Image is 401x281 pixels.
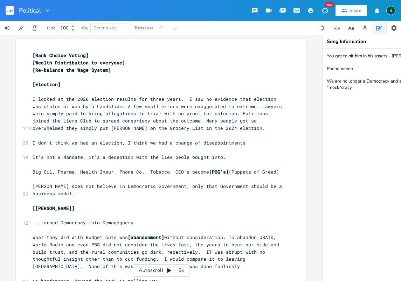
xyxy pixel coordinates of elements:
span: Big Oil, Pharma, Health Insur, Phone Co., Tobacco, CEO's become (Puppets of Greed) [33,169,279,175]
span: [Re-balance the Wage System] [33,67,111,73]
span: It's not a Mandate, it's a deception with the lies peole bought into. [33,154,226,160]
span: I looked at the 2020 election results for three years. I saw no evidence that election was stolen... [33,96,285,131]
div: New [325,2,334,7]
div: Share [350,7,361,14]
span: [[PERSON_NAME]] [33,205,75,211]
div: 3x [175,264,188,277]
span: What they did with Budget cuts was without consideration. To abandon USAID, World Radio and even ... [33,234,282,269]
button: New [318,4,332,17]
span: [Election] [33,81,61,87]
button: Share [336,5,367,16]
div: BruCe [386,6,395,15]
span: [PERSON_NAME] does not believe in Democratic Government, only that Government should be a busines... [33,183,285,197]
span: [Rank Choice Voting] [33,52,89,58]
button: B [386,2,395,19]
span: ...turned Democracy into Demagoguery [33,219,133,226]
span: Political [19,7,41,14]
span: [abandonment] [128,234,164,240]
div: Autoscroll [133,264,189,277]
div: Key [81,26,88,30]
span: [Wealth Distribution to everyone] [33,59,125,66]
span: [POG's] [209,169,229,175]
div: BPM [47,26,55,30]
span: Enter a key [94,25,117,31]
span: I don't think we had an election, I think we had a change of disappointments [33,140,246,146]
div: Transpose [134,26,153,30]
